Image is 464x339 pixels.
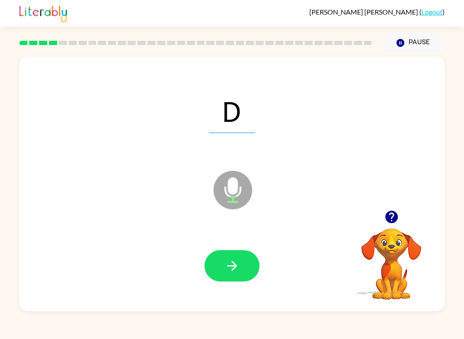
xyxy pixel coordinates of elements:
[348,215,434,301] video: Your browser must support playing .mp4 files to use Literably. Please try using another browser.
[19,3,67,22] img: Literably
[382,33,445,53] button: Pause
[209,88,255,133] span: D
[309,8,419,16] span: [PERSON_NAME] [PERSON_NAME]
[421,8,443,16] a: Logout
[309,8,445,16] div: ( )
